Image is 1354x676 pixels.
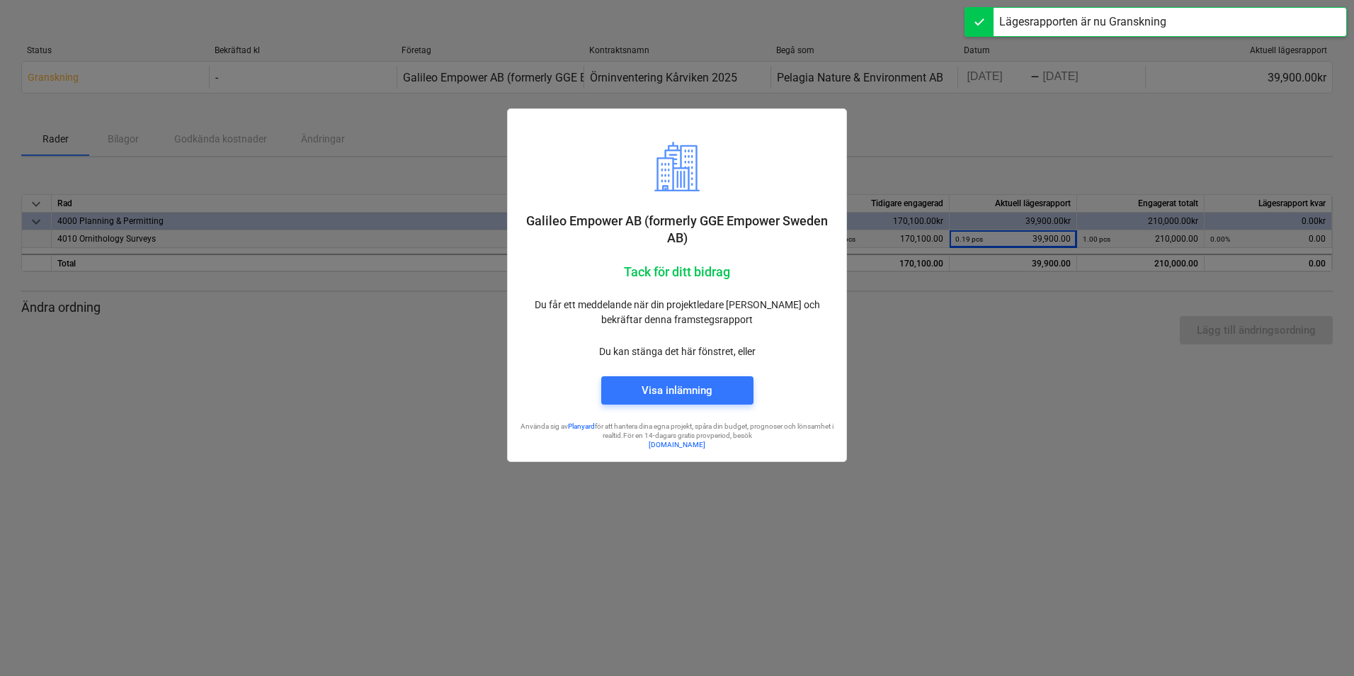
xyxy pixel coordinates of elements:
p: Du får ett meddelande när din projektledare [PERSON_NAME] och bekräftar denna framstegsrapport [519,298,835,327]
button: Visa inlämning [601,376,753,405]
p: Använda sig av för att hantera dina egna projekt, spåra din budget, prognoser och lönsamhet i rea... [519,422,835,441]
div: Lägesrapporten är nu Granskning [999,13,1166,30]
div: Visa inlämning [642,381,712,400]
p: Du kan stänga det här fönstret, eller [519,344,835,359]
a: Planyard [568,422,595,430]
a: [DOMAIN_NAME] [649,441,705,449]
p: Tack för ditt bidrag [519,264,835,281]
p: Galileo Empower AB (formerly GGE Empower Sweden AB) [519,213,835,247]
